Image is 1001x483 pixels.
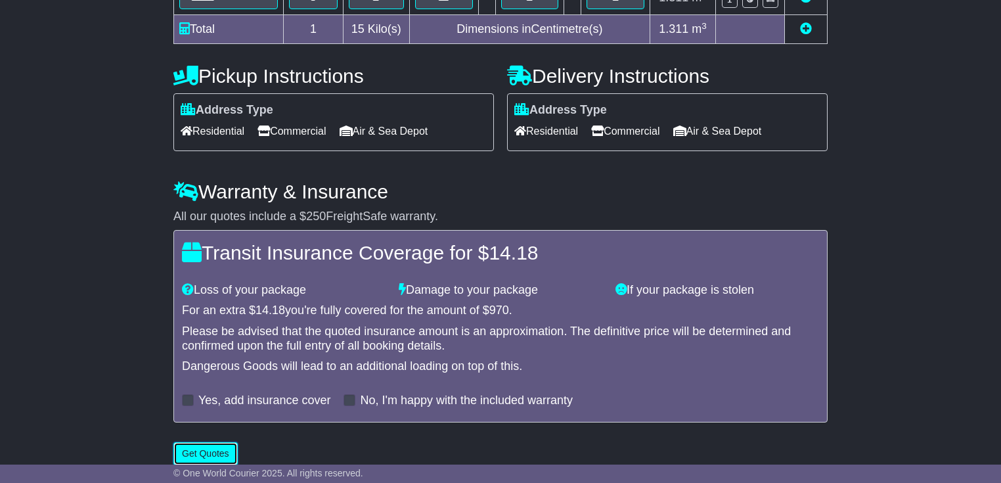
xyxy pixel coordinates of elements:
button: Get Quotes [173,442,238,465]
span: 970 [489,304,509,317]
div: Dangerous Goods will lead to an additional loading on top of this. [182,359,819,374]
h4: Pickup Instructions [173,65,494,87]
h4: Warranty & Insurance [173,181,828,202]
label: Address Type [514,103,607,118]
td: 1 [284,15,344,44]
div: For an extra $ you're fully covered for the amount of $ . [182,304,819,318]
h4: Transit Insurance Coverage for $ [182,242,819,264]
span: © One World Courier 2025. All rights reserved. [173,468,363,478]
span: 14.18 [489,242,538,264]
span: Commercial [257,121,326,141]
span: Commercial [591,121,659,141]
label: Address Type [181,103,273,118]
td: Total [174,15,284,44]
label: No, I'm happy with the included warranty [360,394,573,408]
span: 250 [306,210,326,223]
h4: Delivery Instructions [507,65,828,87]
td: Dimensions in Centimetre(s) [409,15,650,44]
span: Air & Sea Depot [673,121,762,141]
span: Air & Sea Depot [340,121,428,141]
sup: 3 [701,21,707,31]
span: 14.18 [256,304,285,317]
label: Yes, add insurance cover [198,394,330,408]
span: 15 [351,22,365,35]
span: Residential [514,121,578,141]
a: Add new item [800,22,812,35]
div: Loss of your package [175,283,392,298]
span: m [692,22,707,35]
div: Damage to your package [392,283,609,298]
span: Residential [181,121,244,141]
td: Kilo(s) [343,15,409,44]
div: If your package is stolen [609,283,826,298]
span: 1.311 [659,22,688,35]
div: Please be advised that the quoted insurance amount is an approximation. The definitive price will... [182,325,819,353]
div: All our quotes include a $ FreightSafe warranty. [173,210,828,224]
